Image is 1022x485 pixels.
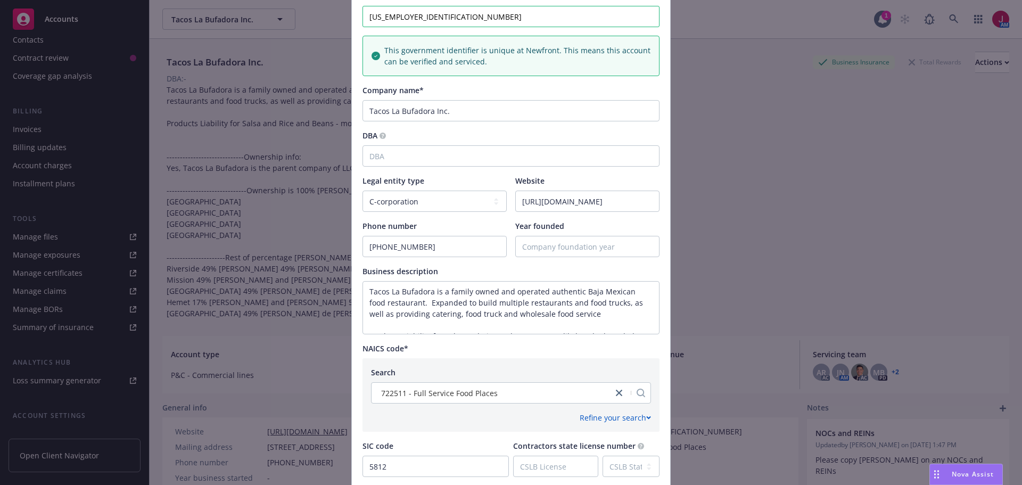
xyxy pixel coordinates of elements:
[362,85,424,95] span: Company name*
[363,236,506,257] input: Enter phone number
[377,388,607,399] span: 722511 - Full Service Food Places
[613,387,625,399] a: close
[362,343,408,354] span: NAICS code*
[515,176,545,186] span: Website
[952,470,994,479] span: Nova Assist
[362,145,660,167] input: DBA
[515,221,564,231] span: Year founded
[513,441,636,451] span: Contractors state license number
[384,45,650,67] span: This government identifier is unique at Newfront. This means this account can be verified and ser...
[929,464,1003,485] button: Nova Assist
[516,191,659,211] input: Enter URL
[363,456,508,476] input: SIC Code
[362,266,438,276] span: Business description
[371,367,395,377] span: Search
[362,6,660,27] input: Federal Employer Identification Number, XX-XXXXXXX
[362,221,417,231] span: Phone number
[381,388,498,399] span: 722511 - Full Service Food Places
[930,464,943,484] div: Drag to move
[362,441,393,451] span: SIC code
[362,281,660,334] textarea: Enter business description
[362,176,424,186] span: Legal entity type
[516,236,659,257] input: Company foundation year
[362,100,660,121] input: Company name
[362,130,377,141] span: DBA
[580,412,651,423] div: Refine your search
[514,456,598,476] input: CSLB License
